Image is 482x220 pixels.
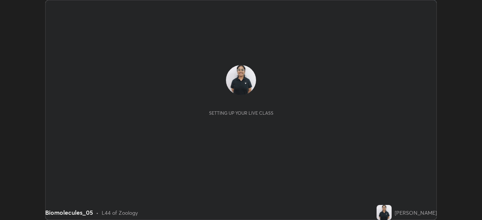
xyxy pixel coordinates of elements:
[395,209,437,217] div: [PERSON_NAME]
[45,208,93,217] div: Biomolecules_05
[226,65,256,95] img: 11fab85790fd4180b5252a2817086426.jpg
[377,205,392,220] img: 11fab85790fd4180b5252a2817086426.jpg
[209,110,273,116] div: Setting up your live class
[96,209,99,217] div: •
[102,209,138,217] div: L44 of Zoology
